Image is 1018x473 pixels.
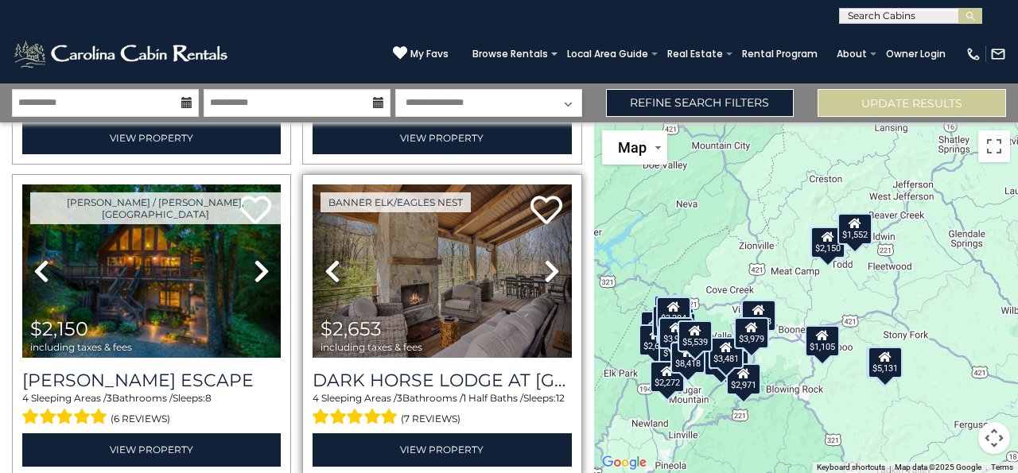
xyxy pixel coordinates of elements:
span: 1 Half Baths / [463,392,523,404]
div: Sleeping Areas / Bathrooms / Sleeps: [22,391,281,429]
div: $3,791 [652,305,687,337]
div: $5,131 [868,346,903,378]
div: $1,907 [867,346,902,378]
span: Map [618,139,647,156]
a: Banner Elk/Eagles Nest [321,192,471,212]
span: 3 [397,392,402,404]
div: $3,979 [735,317,770,349]
button: Change map style [602,130,667,165]
span: My Favs [410,47,449,61]
button: Keyboard shortcuts [817,462,885,473]
a: Owner Login [878,43,954,65]
span: (7 reviews) [401,409,460,429]
h3: Dark Horse Lodge at Eagles Nest [313,370,571,391]
img: White-1-2.png [12,38,232,70]
a: Open this area in Google Maps (opens a new window) [598,452,651,473]
div: $3,284 [656,297,691,328]
div: $8,418 [670,341,705,373]
span: $2,150 [30,317,88,340]
img: phone-regular-white.png [966,46,981,62]
a: Dark Horse Lodge at [GEOGRAPHIC_DATA] [313,370,571,391]
span: $2,653 [321,317,382,340]
div: $2,183 [704,343,739,375]
span: including taxes & fees [30,342,132,352]
div: $4,248 [741,300,776,331]
span: 4 [22,392,29,404]
h3: Todd Escape [22,370,281,391]
div: $2,150 [810,227,845,258]
img: Google [598,452,651,473]
a: View Property [22,433,281,466]
a: Browse Rentals [464,43,556,65]
div: $2,971 [726,363,761,394]
img: thumbnail_168627805.jpeg [22,184,281,358]
a: Refine Search Filters [606,89,795,117]
span: 8 [205,392,212,404]
a: My Favs [393,45,449,62]
img: thumbnail_164375637.jpeg [313,184,571,358]
a: Local Area Guide [559,43,656,65]
img: mail-regular-white.png [990,46,1006,62]
a: View Property [22,122,281,154]
div: $3,953 [659,317,694,349]
a: Real Estate [659,43,731,65]
button: Map camera controls [978,422,1010,454]
a: View Property [313,433,571,466]
span: including taxes & fees [321,342,422,352]
div: $1,195 [654,294,689,326]
button: Update Results [818,89,1006,117]
div: $2,272 [651,360,686,392]
span: Map data ©2025 Google [895,463,981,471]
div: $5,539 [678,320,713,351]
a: About [829,43,875,65]
a: Terms (opens in new tab) [991,463,1013,471]
div: $1,552 [837,213,872,245]
a: View Property [313,122,571,154]
div: Sleeping Areas / Bathrooms / Sleeps: [313,391,571,429]
div: $3,481 [709,337,744,369]
span: (6 reviews) [111,409,170,429]
div: $2,674 [639,324,674,356]
a: Add to favorites [530,194,562,228]
span: 3 [107,392,112,404]
a: Rental Program [734,43,826,65]
a: [PERSON_NAME] / [PERSON_NAME], [GEOGRAPHIC_DATA] [30,192,281,224]
button: Toggle fullscreen view [978,130,1010,162]
span: 4 [313,392,319,404]
a: [PERSON_NAME] Escape [22,370,281,391]
div: $1,105 [806,325,841,357]
span: 12 [556,392,565,404]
